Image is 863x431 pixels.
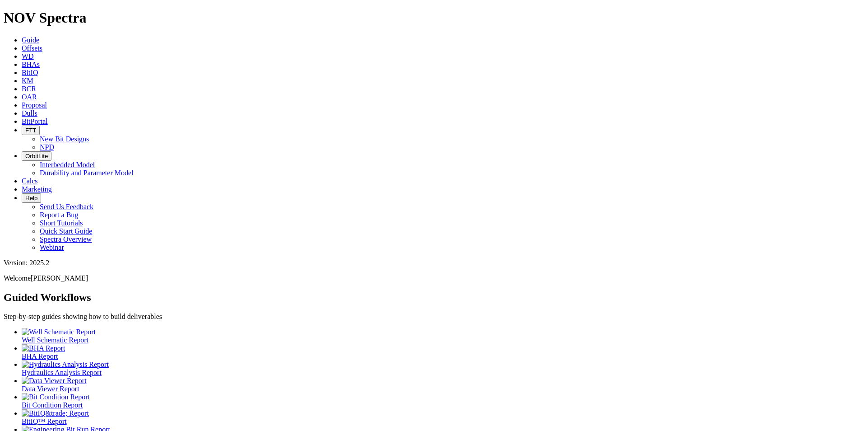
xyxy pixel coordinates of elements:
[40,235,92,243] a: Spectra Overview
[22,109,37,117] a: Dulls
[22,126,40,135] button: FTT
[22,117,48,125] a: BitPortal
[22,393,90,401] img: Bit Condition Report
[4,313,859,321] p: Step-by-step guides showing how to build deliverables
[22,328,859,344] a: Well Schematic Report Well Schematic Report
[40,227,92,235] a: Quick Start Guide
[22,77,33,84] a: KM
[22,401,83,409] span: Bit Condition Report
[40,203,93,211] a: Send Us Feedback
[22,328,96,336] img: Well Schematic Report
[4,9,859,26] h1: NOV Spectra
[22,344,859,360] a: BHA Report BHA Report
[22,151,51,161] button: OrbitLite
[22,393,859,409] a: Bit Condition Report Bit Condition Report
[22,385,79,393] span: Data Viewer Report
[22,193,41,203] button: Help
[22,377,87,385] img: Data Viewer Report
[22,361,109,369] img: Hydraulics Analysis Report
[40,169,134,177] a: Durability and Parameter Model
[40,211,78,219] a: Report a Bug
[25,127,36,134] span: FTT
[22,185,52,193] a: Marketing
[40,244,64,251] a: Webinar
[4,291,859,304] h2: Guided Workflows
[22,409,859,425] a: BitIQ&trade; Report BitIQ™ Report
[22,93,37,101] a: OAR
[4,274,859,282] p: Welcome
[22,44,42,52] a: Offsets
[22,61,40,68] a: BHAs
[22,417,67,425] span: BitIQ™ Report
[22,344,65,352] img: BHA Report
[4,259,859,267] div: Version: 2025.2
[25,195,37,201] span: Help
[31,274,88,282] span: [PERSON_NAME]
[22,336,88,344] span: Well Schematic Report
[22,36,39,44] a: Guide
[22,177,38,185] a: Calcs
[40,143,54,151] a: NPD
[25,153,48,159] span: OrbitLite
[40,219,83,227] a: Short Tutorials
[22,409,89,417] img: BitIQ&trade; Report
[40,161,95,169] a: Interbedded Model
[22,69,38,76] a: BitIQ
[40,135,89,143] a: New Bit Designs
[22,52,34,60] a: WD
[22,361,859,376] a: Hydraulics Analysis Report Hydraulics Analysis Report
[22,377,859,393] a: Data Viewer Report Data Viewer Report
[22,352,58,360] span: BHA Report
[22,85,36,93] a: BCR
[22,101,47,109] a: Proposal
[22,369,102,376] span: Hydraulics Analysis Report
